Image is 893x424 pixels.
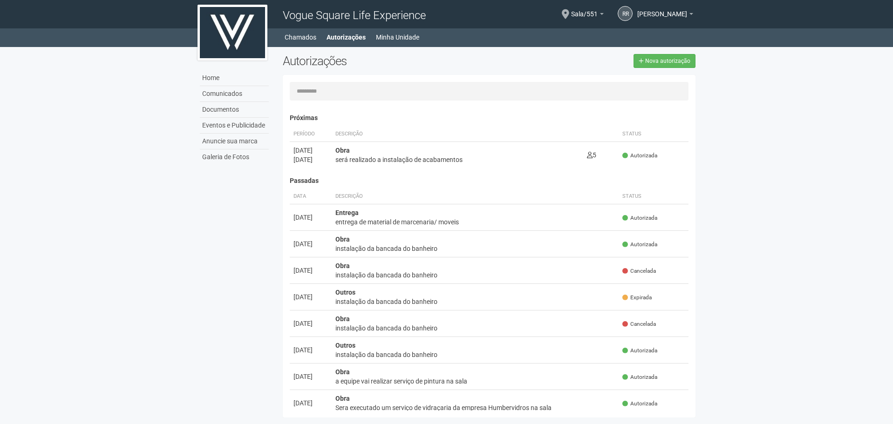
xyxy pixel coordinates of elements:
[622,320,656,328] span: Cancelada
[637,12,693,19] a: [PERSON_NAME]
[335,270,615,280] div: instalação da bancada do banheiro
[293,372,328,381] div: [DATE]
[335,147,350,154] strong: Obra
[587,151,596,159] span: 5
[622,347,657,355] span: Autorizada
[200,134,269,149] a: Anuncie sua marca
[200,70,269,86] a: Home
[293,155,328,164] div: [DATE]
[335,262,350,269] strong: Obra
[335,217,615,227] div: entrega de material de marcenaria/ moveis
[283,9,426,22] span: Vogue Square Life Experience
[622,400,657,408] span: Autorizada
[290,127,332,142] th: Período
[293,292,328,302] div: [DATE]
[293,345,328,355] div: [DATE]
[634,54,695,68] a: Nova autorização
[335,350,615,359] div: instalação da bancada do banheiro
[200,149,269,165] a: Galeria de Fotos
[293,213,328,222] div: [DATE]
[571,1,598,18] span: Sala/551
[619,127,688,142] th: Status
[622,294,652,302] span: Expirada
[335,315,350,323] strong: Obra
[335,289,355,296] strong: Outros
[293,146,328,155] div: [DATE]
[335,395,350,402] strong: Obra
[376,31,419,44] a: Minha Unidade
[293,239,328,249] div: [DATE]
[618,6,633,21] a: RR
[335,209,359,216] strong: Entrega
[332,127,583,142] th: Descrição
[283,54,482,68] h2: Autorizações
[290,177,689,184] h4: Passadas
[622,241,657,249] span: Autorizada
[622,214,657,222] span: Autorizada
[293,319,328,328] div: [DATE]
[622,152,657,160] span: Autorizada
[619,189,688,204] th: Status
[200,118,269,134] a: Eventos e Publicidade
[335,403,615,412] div: Sera executado um serviço de vidraçaria da empresa Humbervidros na sala
[335,297,615,306] div: instalação da bancada do banheiro
[335,323,615,333] div: instalação da bancada do banheiro
[335,155,579,164] div: será realizado a instalação de acabamentos
[198,5,267,61] img: logo.jpg
[335,244,615,253] div: instalação da bancada do banheiro
[622,267,656,275] span: Cancelada
[335,377,615,386] div: a equipe vai realizar serviço de pintura na sala
[290,189,332,204] th: Data
[645,58,690,64] span: Nova autorização
[293,398,328,408] div: [DATE]
[290,114,689,121] h4: Próximas
[327,31,366,44] a: Autorizações
[335,342,355,349] strong: Outros
[285,31,316,44] a: Chamados
[293,266,328,275] div: [DATE]
[200,86,269,102] a: Comunicados
[335,236,350,243] strong: Obra
[335,368,350,376] strong: Obra
[622,373,657,381] span: Autorizada
[332,189,619,204] th: Descrição
[637,1,687,18] span: Ricardo Racca
[200,102,269,118] a: Documentos
[571,12,604,19] a: Sala/551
